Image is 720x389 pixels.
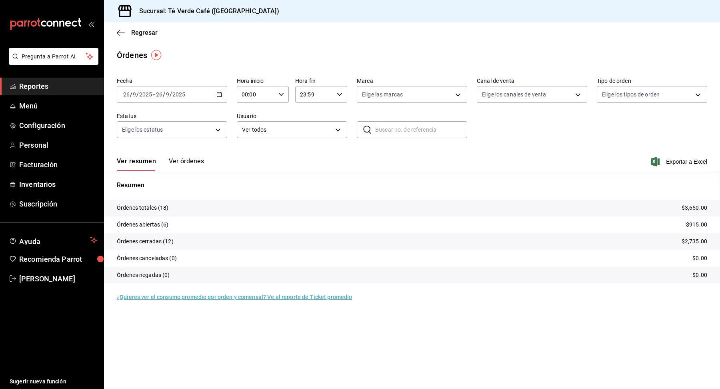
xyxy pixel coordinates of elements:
a: Pregunta a Parrot AI [6,58,98,66]
span: / [130,91,132,98]
span: / [136,91,139,98]
span: Pregunta a Parrot AI [22,52,86,61]
span: Regresar [131,29,158,36]
span: Ver todos [242,126,332,134]
a: ¿Quieres ver el consumo promedio por orden y comensal? Ve al reporte de Ticket promedio [117,294,352,300]
label: Tipo de orden [597,78,707,84]
span: Reportes [19,81,97,92]
span: / [170,91,172,98]
input: -- [166,91,170,98]
p: Órdenes canceladas (0) [117,254,177,263]
span: Personal [19,140,97,150]
input: -- [156,91,163,98]
p: $0.00 [692,271,707,279]
button: Ver órdenes [169,157,204,171]
span: Elige las marcas [362,90,403,98]
span: - [153,91,155,98]
input: -- [132,91,136,98]
button: Ver resumen [117,157,156,171]
span: Elige los estatus [122,126,163,134]
div: Órdenes [117,49,147,61]
span: Facturación [19,159,97,170]
span: Ayuda [19,235,87,245]
p: $0.00 [692,254,707,263]
span: Inventarios [19,179,97,190]
span: Menú [19,100,97,111]
button: open_drawer_menu [88,21,94,27]
span: Recomienda Parrot [19,254,97,265]
input: -- [123,91,130,98]
span: / [163,91,165,98]
input: Buscar no. de referencia [375,122,467,138]
span: Elige los tipos de orden [602,90,660,98]
span: Sugerir nueva función [10,377,97,386]
label: Fecha [117,78,227,84]
p: $915.00 [686,221,707,229]
label: Marca [357,78,467,84]
button: Regresar [117,29,158,36]
span: Suscripción [19,199,97,209]
label: Canal de venta [477,78,587,84]
img: Tooltip marker [151,50,161,60]
button: Pregunta a Parrot AI [9,48,98,65]
h3: Sucursal: Té Verde Café ([GEOGRAPHIC_DATA]) [133,6,279,16]
label: Estatus [117,113,227,119]
p: $2,735.00 [682,237,707,246]
span: Configuración [19,120,97,131]
p: Órdenes totales (18) [117,204,169,212]
span: Elige los canales de venta [482,90,546,98]
div: navigation tabs [117,157,204,171]
label: Hora inicio [237,78,289,84]
p: Órdenes negadas (0) [117,271,170,279]
p: Órdenes cerradas (12) [117,237,174,246]
p: Resumen [117,180,707,190]
label: Hora fin [295,78,347,84]
input: ---- [172,91,186,98]
span: [PERSON_NAME] [19,273,97,284]
p: Órdenes abiertas (6) [117,221,169,229]
input: ---- [139,91,152,98]
label: Usuario [237,113,347,119]
button: Exportar a Excel [652,157,707,166]
p: $3,650.00 [682,204,707,212]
